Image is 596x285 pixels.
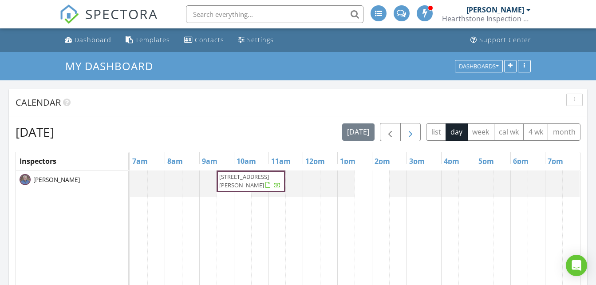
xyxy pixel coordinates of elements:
div: Templates [135,36,170,44]
div: Contacts [195,36,224,44]
a: Dashboard [61,32,115,48]
span: SPECTORA [85,4,158,23]
div: Dashboard [75,36,111,44]
h2: [DATE] [16,123,54,141]
input: Search everything... [186,5,363,23]
a: 10am [234,154,258,168]
a: 6pm [511,154,531,168]
button: 4 wk [523,123,548,141]
button: Dashboards [455,60,503,72]
span: [PERSON_NAME] [32,175,82,184]
img: The Best Home Inspection Software - Spectora [59,4,79,24]
span: [STREET_ADDRESS][PERSON_NAME] [219,173,269,189]
button: Next day [400,123,421,141]
div: Hearthstone Inspection Services, Inc. [442,14,531,23]
a: 3pm [407,154,427,168]
div: Dashboards [459,63,499,69]
a: 7pm [545,154,565,168]
a: 11am [269,154,293,168]
div: Open Intercom Messenger [566,255,587,276]
button: list [426,123,446,141]
img: hhi_5.jpg [20,174,31,185]
span: Inspectors [20,156,56,166]
button: [DATE] [342,123,375,141]
a: 5pm [476,154,496,168]
div: [PERSON_NAME] [466,5,524,14]
a: 4pm [442,154,462,168]
a: Templates [122,32,174,48]
a: Support Center [467,32,535,48]
div: Support Center [479,36,531,44]
button: Previous day [380,123,401,141]
div: Settings [247,36,274,44]
button: week [467,123,494,141]
a: SPECTORA [59,12,158,31]
a: My Dashboard [65,59,161,73]
a: 8am [165,154,185,168]
button: day [446,123,468,141]
button: month [548,123,580,141]
button: cal wk [494,123,524,141]
span: Calendar [16,96,61,108]
a: 1pm [338,154,358,168]
a: Settings [235,32,277,48]
a: 7am [130,154,150,168]
a: 12pm [303,154,327,168]
a: Contacts [181,32,228,48]
a: 9am [200,154,220,168]
a: 2pm [372,154,392,168]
